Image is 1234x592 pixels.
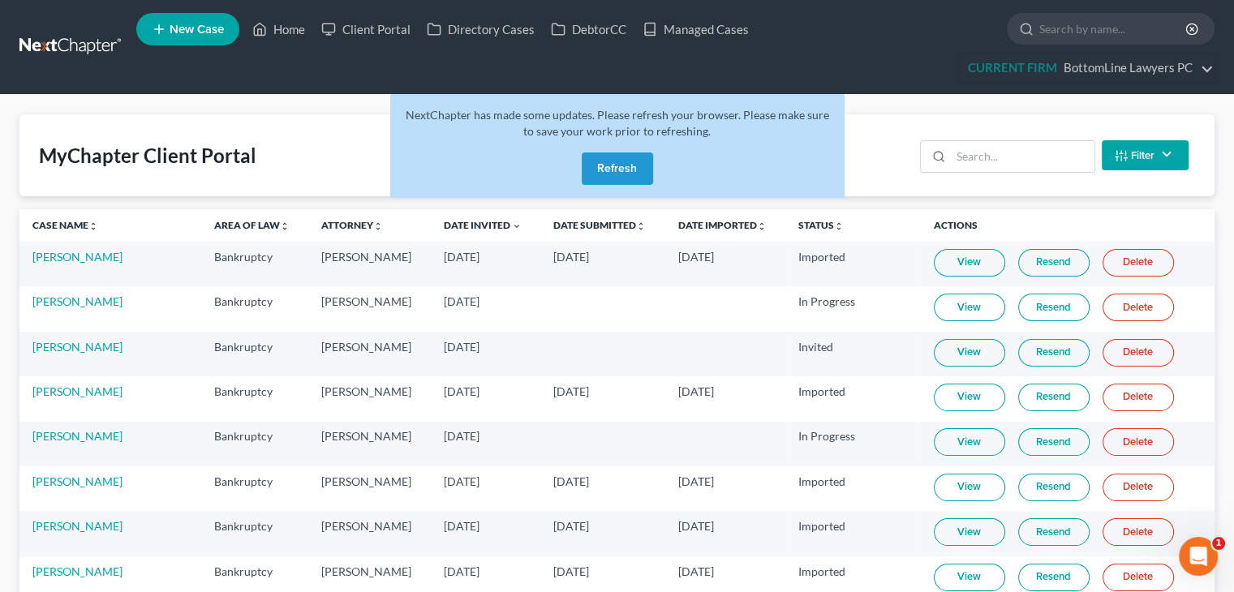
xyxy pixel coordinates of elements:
span: New Case [170,24,224,36]
a: Attorneyunfold_more [321,219,383,231]
th: Actions [921,209,1215,242]
td: Invited [785,332,920,376]
a: [PERSON_NAME] [32,384,123,398]
span: [DATE] [553,384,589,398]
a: Date Submittedunfold_more [553,219,646,231]
button: Filter [1102,140,1189,170]
span: [DATE] [444,564,479,578]
td: [PERSON_NAME] [308,242,431,286]
a: Delete [1103,384,1174,411]
button: Refresh [582,152,653,185]
td: Bankruptcy [201,376,308,421]
a: [PERSON_NAME] [32,340,123,354]
td: Bankruptcy [201,242,308,286]
span: 1 [1212,537,1225,550]
span: [DATE] [553,564,589,578]
a: Area of Lawunfold_more [214,219,290,231]
td: Bankruptcy [201,286,308,331]
a: View [934,564,1005,591]
span: [DATE] [677,519,713,533]
td: [PERSON_NAME] [308,332,431,376]
i: unfold_more [280,221,290,231]
span: [DATE] [553,519,589,533]
a: View [934,428,1005,456]
a: Delete [1103,518,1174,546]
a: DebtorCC [543,15,634,44]
a: View [934,518,1005,546]
a: Date Invited expand_more [444,219,522,231]
td: Bankruptcy [201,422,308,466]
a: [PERSON_NAME] [32,429,123,443]
a: CURRENT FIRMBottomLine Lawyers PC [960,54,1214,83]
a: Delete [1103,474,1174,501]
a: View [934,384,1005,411]
div: MyChapter Client Portal [39,143,256,169]
a: Resend [1018,339,1090,367]
a: Delete [1103,294,1174,321]
strong: CURRENT FIRM [968,60,1057,75]
span: [DATE] [444,519,479,533]
td: [PERSON_NAME] [308,376,431,421]
td: Bankruptcy [201,332,308,376]
i: unfold_more [756,221,766,231]
a: [PERSON_NAME] [32,564,123,578]
span: NextChapter has made some updates. Please refresh your browser. Please make sure to save your wor... [406,108,829,138]
a: Statusunfold_more [798,219,844,231]
a: Directory Cases [419,15,543,44]
a: Managed Cases [634,15,757,44]
td: Imported [785,466,920,511]
a: Home [244,15,313,44]
i: unfold_more [88,221,98,231]
td: [PERSON_NAME] [308,511,431,556]
i: unfold_more [834,221,844,231]
input: Search by name... [1039,14,1188,44]
iframe: Intercom live chat [1179,537,1218,576]
a: Resend [1018,384,1090,411]
a: Client Portal [313,15,419,44]
td: Imported [785,511,920,556]
span: [DATE] [553,474,589,488]
i: unfold_more [373,221,383,231]
i: expand_more [512,221,522,231]
td: Bankruptcy [201,511,308,556]
i: unfold_more [636,221,646,231]
a: Delete [1103,339,1174,367]
a: View [934,294,1005,321]
span: [DATE] [677,564,713,578]
a: Resend [1018,294,1090,321]
td: [PERSON_NAME] [308,466,431,511]
a: View [934,339,1005,367]
td: [PERSON_NAME] [308,286,431,331]
span: [DATE] [677,250,713,264]
a: Resend [1018,518,1090,546]
td: Bankruptcy [201,466,308,511]
td: Imported [785,376,920,421]
td: In Progress [785,286,920,331]
span: [DATE] [444,429,479,443]
a: Resend [1018,474,1090,501]
a: [PERSON_NAME] [32,519,123,533]
a: Delete [1103,249,1174,277]
a: View [934,249,1005,277]
span: [DATE] [677,384,713,398]
span: [DATE] [553,250,589,264]
a: View [934,474,1005,501]
a: Case Nameunfold_more [32,219,98,231]
span: [DATE] [444,384,479,398]
a: Date Importedunfold_more [677,219,766,231]
span: [DATE] [444,340,479,354]
input: Search... [951,141,1094,172]
a: Resend [1018,564,1090,591]
a: [PERSON_NAME] [32,474,123,488]
td: In Progress [785,422,920,466]
a: Resend [1018,249,1090,277]
a: [PERSON_NAME] [32,294,123,308]
span: [DATE] [677,474,713,488]
span: [DATE] [444,294,479,308]
td: Imported [785,242,920,286]
a: Delete [1103,428,1174,456]
a: Resend [1018,428,1090,456]
span: [DATE] [444,474,479,488]
td: [PERSON_NAME] [308,422,431,466]
a: [PERSON_NAME] [32,250,123,264]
